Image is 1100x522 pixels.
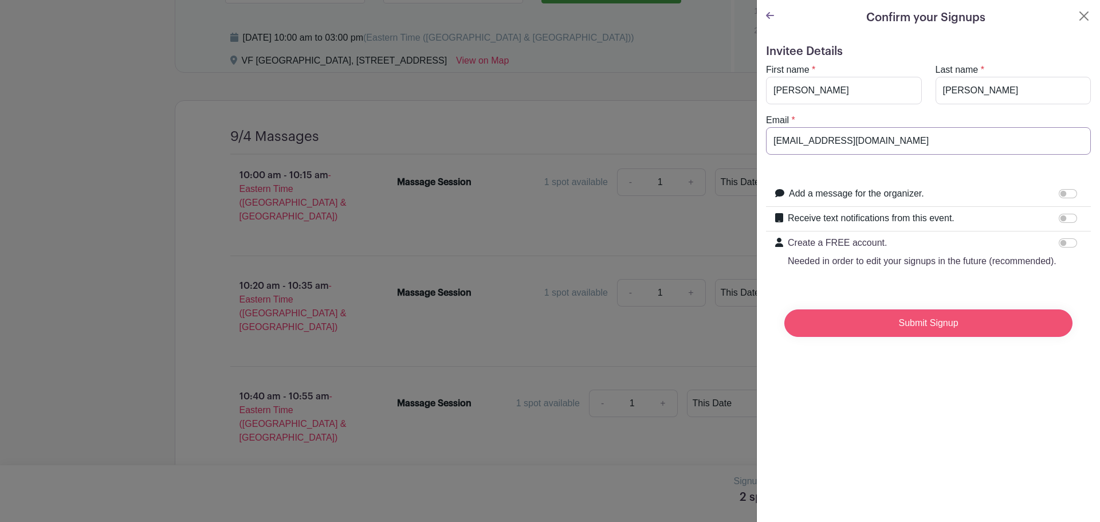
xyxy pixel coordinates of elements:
label: First name [766,63,810,77]
label: Add a message for the organizer. [789,187,924,201]
p: Create a FREE account. [788,236,1056,250]
label: Email [766,113,789,127]
label: Receive text notifications from this event. [788,211,954,225]
input: Submit Signup [784,309,1072,337]
button: Close [1077,9,1091,23]
label: Last name [936,63,979,77]
h5: Confirm your Signups [866,9,985,26]
h5: Invitee Details [766,45,1091,58]
p: Needed in order to edit your signups in the future (recommended). [788,254,1056,268]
